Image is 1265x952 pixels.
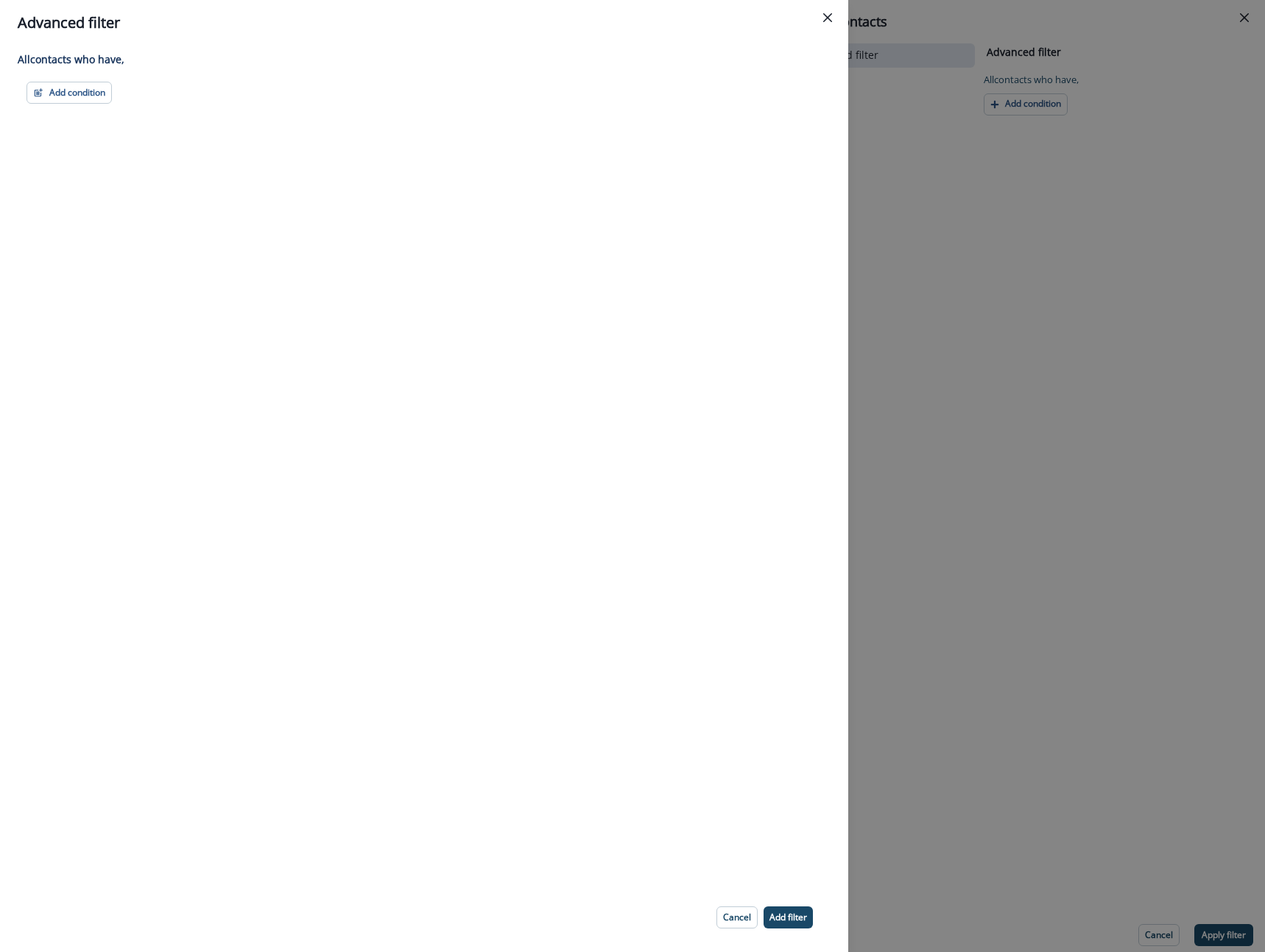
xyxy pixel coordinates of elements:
[816,6,839,29] button: Close
[723,912,751,923] p: Cancel
[18,51,822,67] p: All contact s who have,
[18,12,831,34] div: Advanced filter
[716,906,758,928] button: Cancel
[764,906,813,928] button: Add filter
[27,82,112,104] button: Add condition
[769,912,807,923] p: Add filter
